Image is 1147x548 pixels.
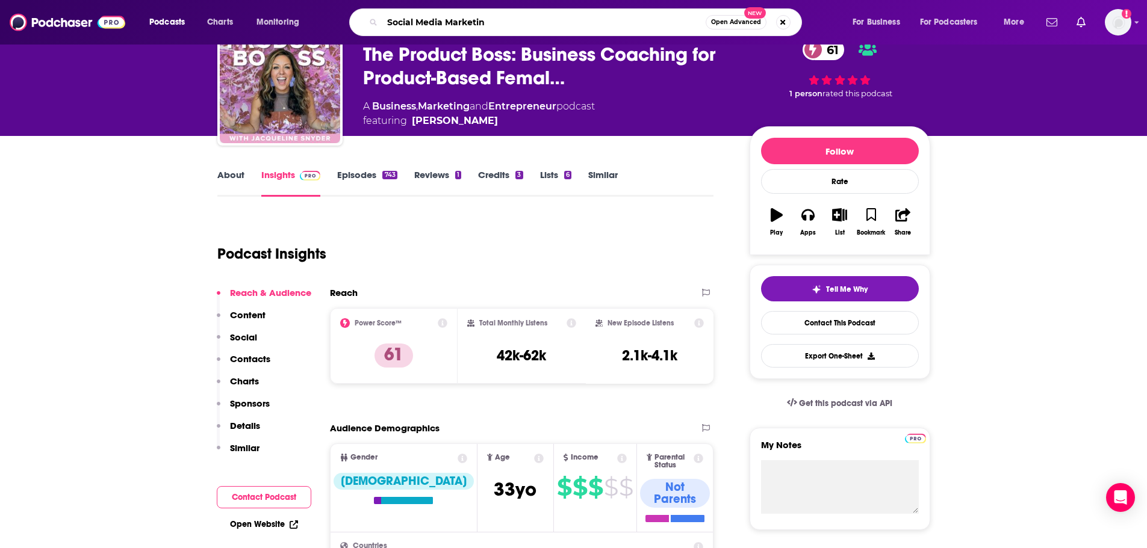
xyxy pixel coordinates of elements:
[217,420,260,442] button: Details
[826,285,868,294] span: Tell Me Why
[355,319,402,327] h2: Power Score™
[478,169,523,197] a: Credits3
[199,13,240,32] a: Charts
[479,319,547,327] h2: Total Monthly Listens
[230,420,260,431] p: Details
[515,171,523,179] div: 3
[217,287,311,309] button: Reach & Audience
[230,309,266,321] p: Content
[777,389,903,418] a: Get this podcast via API
[1105,9,1131,35] button: Show profile menu
[495,454,510,461] span: Age
[1004,14,1024,31] span: More
[604,478,618,497] span: $
[217,442,260,464] button: Similar
[1042,12,1062,32] a: Show notifications dropdown
[761,276,919,301] button: tell me why sparkleTell Me Why
[761,311,919,334] a: Contact This Podcast
[920,14,978,31] span: For Podcasters
[1122,9,1131,19] svg: Add a profile image
[416,100,418,112] span: ,
[217,353,270,375] button: Contacts
[564,171,571,179] div: 6
[382,13,706,32] input: Search podcasts, credits, & more...
[912,13,995,32] button: open menu
[217,245,326,263] h1: Podcast Insights
[230,519,298,529] a: Open Website
[217,375,259,398] button: Charts
[217,169,244,197] a: About
[799,398,892,408] span: Get this podcast via API
[488,100,556,112] a: Entrepreneur
[640,479,710,508] div: Not Parents
[557,478,571,497] span: $
[815,39,845,60] span: 61
[789,89,822,98] span: 1 person
[812,285,821,294] img: tell me why sparkle
[217,486,311,508] button: Contact Podcast
[995,13,1039,32] button: open menu
[455,171,461,179] div: 1
[744,7,766,19] span: New
[230,442,260,454] p: Similar
[540,169,571,197] a: Lists6
[803,39,845,60] a: 61
[497,346,546,365] h3: 42k-62k
[361,8,813,36] div: Search podcasts, credits, & more...
[853,14,900,31] span: For Business
[350,454,378,461] span: Gender
[363,99,595,128] div: A podcast
[220,23,340,143] img: The Product Boss: Business Coaching for Product-Based Female Entrepreneurs
[573,478,587,497] span: $
[256,14,299,31] span: Monitoring
[470,100,488,112] span: and
[230,375,259,387] p: Charts
[230,398,270,409] p: Sponsors
[770,229,783,236] div: Play
[10,11,125,34] img: Podchaser - Follow, Share and Rate Podcasts
[824,200,855,244] button: List
[141,13,200,32] button: open menu
[654,454,692,469] span: Parental Status
[792,200,824,244] button: Apps
[1106,483,1135,512] div: Open Intercom Messenger
[300,171,321,180] img: Podchaser Pro
[761,138,919,164] button: Follow
[1105,9,1131,35] img: User Profile
[149,14,185,31] span: Podcasts
[217,398,270,420] button: Sponsors
[494,478,536,501] span: 33 yo
[414,169,461,197] a: Reviews1
[217,309,266,331] button: Content
[334,473,474,490] div: [DEMOGRAPHIC_DATA]
[217,331,257,354] button: Social
[857,229,885,236] div: Bookmark
[711,19,761,25] span: Open Advanced
[1105,9,1131,35] span: Logged in as PTEPR25
[571,454,598,461] span: Income
[375,343,413,368] p: 61
[588,169,618,197] a: Similar
[822,89,892,98] span: rated this podcast
[372,100,416,112] a: Business
[761,344,919,368] button: Export One-Sheet
[230,353,270,365] p: Contacts
[905,434,926,443] img: Podchaser Pro
[761,169,919,194] div: Rate
[619,478,633,497] span: $
[750,31,930,106] div: 61 1 personrated this podcast
[622,346,677,365] h3: 2.1k-4.1k
[706,15,766,29] button: Open AdvancedNew
[608,319,674,327] h2: New Episode Listens
[887,200,918,244] button: Share
[895,229,911,236] div: Share
[588,478,603,497] span: $
[761,439,919,460] label: My Notes
[835,229,845,236] div: List
[761,200,792,244] button: Play
[1072,12,1090,32] a: Show notifications dropdown
[382,171,397,179] div: 743
[905,432,926,443] a: Pro website
[330,287,358,298] h2: Reach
